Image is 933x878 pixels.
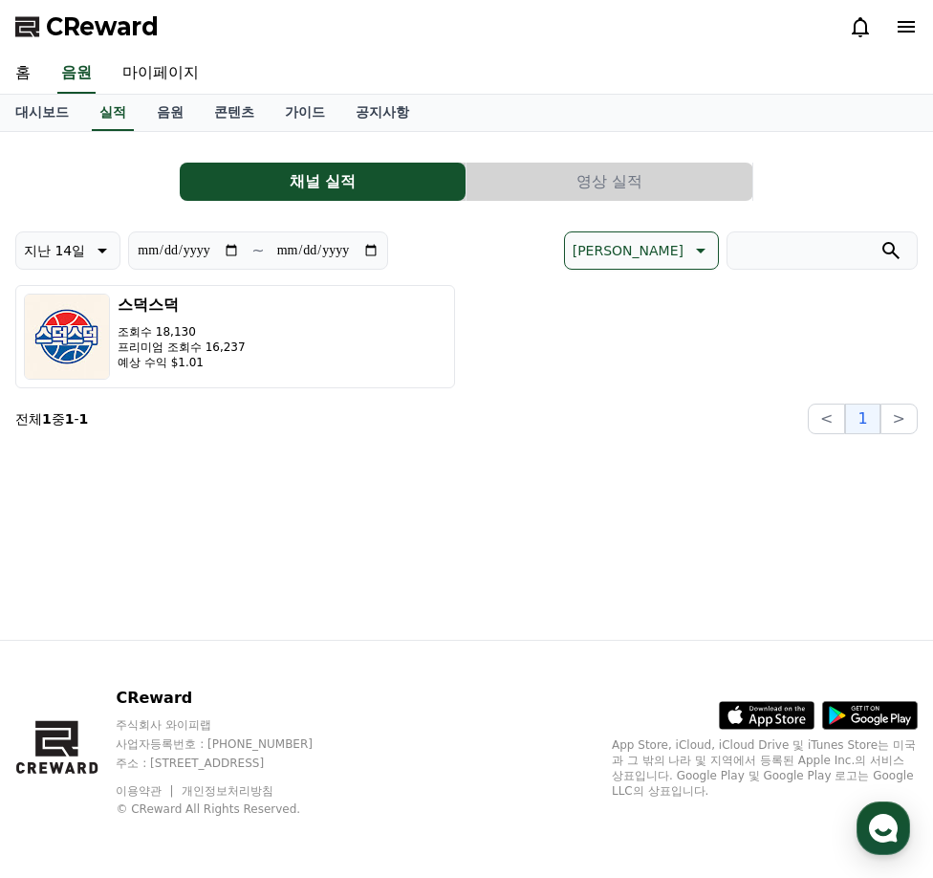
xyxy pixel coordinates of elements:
[612,737,918,799] p: App Store, iCloud, iCloud Drive 및 iTunes Store는 미국과 그 밖의 나라 및 지역에서 등록된 Apple Inc.의 서비스 상표입니다. Goo...
[251,239,264,262] p: ~
[118,340,246,355] p: 프리미엄 조회수 16,237
[79,411,89,427] strong: 1
[180,163,466,201] button: 채널 실적
[116,784,176,798] a: 이용약관
[24,237,85,264] p: 지난 14일
[466,163,753,201] a: 영상 실적
[270,95,340,131] a: 가이드
[46,11,159,42] span: CReward
[199,95,270,131] a: 콘텐츠
[118,294,246,317] h3: 스덕스덕
[118,324,246,340] p: 조회수 18,130
[107,54,214,94] a: 마이페이지
[564,231,719,270] button: [PERSON_NAME]
[116,756,349,771] p: 주소 : [STREET_ADDRESS]
[42,411,52,427] strong: 1
[116,687,349,710] p: CReward
[118,355,246,370] p: 예상 수익 $1.01
[141,95,199,131] a: 음원
[116,736,349,752] p: 사업자등록번호 : [PHONE_NUMBER]
[180,163,466,201] a: 채널 실적
[15,409,88,428] p: 전체 중 -
[808,404,845,434] button: <
[15,285,455,388] button: 스덕스덕 조회수 18,130 프리미엄 조회수 16,237 예상 수익 $1.01
[15,11,159,42] a: CReward
[880,404,918,434] button: >
[65,411,75,427] strong: 1
[92,95,134,131] a: 실적
[573,237,683,264] p: [PERSON_NAME]
[466,163,752,201] button: 영상 실적
[116,801,349,817] p: © CReward All Rights Reserved.
[24,294,110,380] img: 스덕스덕
[116,717,349,733] p: 주식회사 와이피랩
[845,404,879,434] button: 1
[340,95,424,131] a: 공지사항
[57,54,96,94] a: 음원
[15,231,120,270] button: 지난 14일
[182,784,273,798] a: 개인정보처리방침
